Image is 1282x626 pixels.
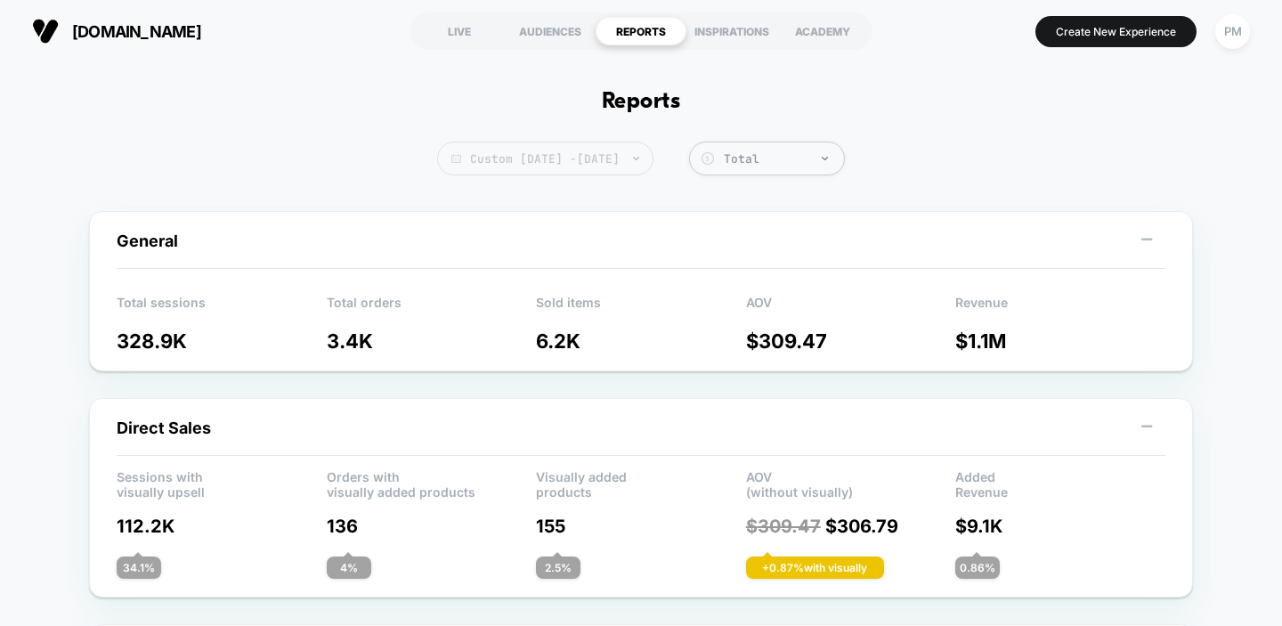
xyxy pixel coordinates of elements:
p: 136 [327,516,537,537]
img: end [633,157,639,160]
button: [DOMAIN_NAME] [27,17,207,45]
p: 6.2K [536,329,746,353]
div: Total [724,151,835,167]
div: 4 % [327,557,371,579]
p: AOV (without visually) [746,469,956,496]
div: 2.5 % [536,557,580,579]
p: AOV [746,295,956,321]
p: $ 9.1K [955,516,1165,537]
div: ACADEMY [777,17,868,45]
span: General [117,232,178,250]
button: PM [1210,13,1255,50]
img: Visually logo [32,18,59,45]
p: 112.2K [117,516,327,537]
img: calendar [451,154,461,163]
p: Sold items [536,295,746,321]
div: 34.1 % [117,557,161,579]
p: Added Revenue [955,469,1165,496]
div: LIVE [414,17,505,45]
div: 0.86 % [955,557,1000,579]
p: $ 1.1M [955,329,1165,353]
p: Visually added products [536,469,746,496]
span: Custom [DATE] - [DATE] [437,142,653,175]
img: end [822,157,828,160]
span: $ 309.47 [746,516,821,537]
div: PM [1215,14,1250,49]
p: Total sessions [117,295,327,321]
button: Create New Experience [1035,16,1197,47]
p: Total orders [327,295,537,321]
p: $ 309.47 [746,329,956,353]
p: $ 306.79 [746,516,956,537]
div: INSPIRATIONS [686,17,777,45]
div: REPORTS [596,17,686,45]
p: 155 [536,516,746,537]
span: Direct Sales [117,419,211,437]
h1: Reports [602,89,680,115]
p: 328.9K [117,329,327,353]
tspan: $ [705,154,710,163]
p: Orders with visually added products [327,469,537,496]
span: [DOMAIN_NAME] [72,22,201,41]
p: 3.4K [327,329,537,353]
p: Sessions with visually upsell [117,469,327,496]
div: AUDIENCES [505,17,596,45]
p: Revenue [955,295,1165,321]
div: + 0.87 % with visually [746,557,884,579]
